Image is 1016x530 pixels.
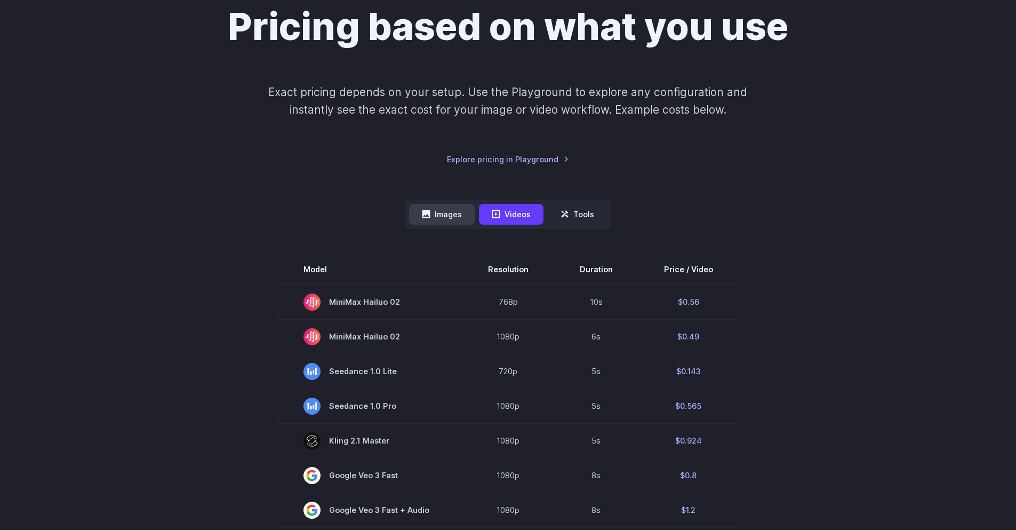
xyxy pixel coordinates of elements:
[278,255,462,284] th: Model
[303,328,437,345] span: MiniMax Hailuo 02
[462,458,554,493] td: 1080p
[462,493,554,527] td: 1080p
[462,319,554,354] td: 1080p
[303,398,437,415] span: Seedance 1.0 Pro
[409,204,475,225] button: Images
[554,458,638,493] td: 8s
[554,423,638,458] td: 5s
[228,4,788,49] h1: Pricing based on what you use
[638,458,739,493] td: $0.8
[303,502,437,519] span: Google Veo 3 Fast + Audio
[554,389,638,423] td: 5s
[638,255,739,284] th: Price / Video
[462,423,554,458] td: 1080p
[548,204,607,225] button: Tools
[638,354,739,389] td: $0.143
[303,294,437,311] span: MiniMax Hailuo 02
[638,284,739,320] td: $0.56
[638,389,739,423] td: $0.565
[554,255,638,284] th: Duration
[447,153,569,165] a: Explore pricing in Playground
[303,432,437,449] span: Kling 2.1 Master
[554,493,638,527] td: 8s
[303,363,437,380] span: Seedance 1.0 Lite
[479,204,543,225] button: Videos
[462,255,554,284] th: Resolution
[638,493,739,527] td: $1.2
[638,423,739,458] td: $0.924
[638,319,739,354] td: $0.49
[303,467,437,484] span: Google Veo 3 Fast
[554,319,638,354] td: 6s
[248,83,767,119] p: Exact pricing depends on your setup. Use the Playground to explore any configuration and instantl...
[554,284,638,320] td: 10s
[462,284,554,320] td: 768p
[462,389,554,423] td: 1080p
[462,354,554,389] td: 720p
[554,354,638,389] td: 5s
